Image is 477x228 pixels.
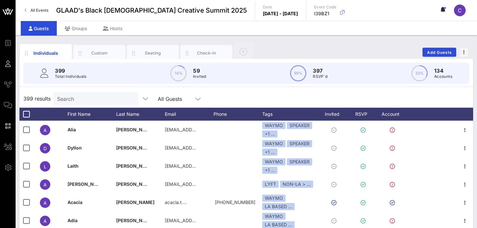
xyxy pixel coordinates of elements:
[262,203,295,210] div: LA BASED …
[67,181,106,187] span: [PERSON_NAME]
[434,67,452,75] p: 134
[85,50,114,56] div: Custom
[67,199,82,205] span: Acacia
[287,122,312,129] div: SPEAKER
[67,127,76,132] span: Alia
[43,127,47,133] span: A
[56,6,247,15] span: GLAAD's Black [DEMOGRAPHIC_DATA] Creative Summit 2025
[215,199,255,205] span: +12016391615
[139,50,167,56] div: Seating
[116,108,165,121] div: Last Name
[67,163,79,169] span: Laith
[263,10,298,17] p: [DATE] - [DATE]
[262,167,277,174] div: +1 ...
[287,158,312,165] div: SPEAKER
[67,108,116,121] div: First Name
[165,181,243,187] span: [EMAIL_ADDRESS][DOMAIN_NAME]
[353,108,376,121] div: RSVP
[214,108,262,121] div: Phone
[262,149,277,156] div: +1 ...
[287,140,312,147] div: SPEAKER
[314,10,336,17] p: I39BZ1
[31,8,48,13] span: All Events
[116,199,154,205] span: [PERSON_NAME]
[21,5,52,16] a: All Events
[165,218,243,223] span: [EMAIL_ADDRESS][DOMAIN_NAME]
[21,21,57,36] div: Guests
[422,48,456,57] button: Add Guests
[376,108,411,121] div: Account
[158,96,182,102] div: All Guests
[43,146,47,151] span: D
[43,218,47,224] span: A
[116,127,154,132] span: [PERSON_NAME]
[262,181,279,188] div: LYFT
[116,163,154,169] span: [PERSON_NAME]
[262,195,286,202] div: WAYMO
[43,182,47,187] span: A
[262,122,286,129] div: WAYMO
[43,200,47,206] span: A
[165,127,243,132] span: [EMAIL_ADDRESS][DOMAIN_NAME]
[313,67,327,75] p: 397
[314,4,336,10] p: Event Code
[193,67,206,75] p: 59
[165,163,243,169] span: [EMAIL_ADDRESS][DOMAIN_NAME]
[262,130,277,138] div: +1 ...
[454,5,466,16] div: C
[192,50,221,56] div: Check-In
[67,218,78,223] span: Adia
[434,73,452,80] p: Accounts
[44,164,46,169] span: L
[458,7,462,14] span: C
[55,73,87,80] p: Total Individuals
[23,95,51,102] span: 399 results
[55,67,87,75] p: 399
[165,145,243,150] span: [EMAIL_ADDRESS][DOMAIN_NAME]
[313,73,327,80] p: RSVP`d
[31,50,60,56] div: Individuals
[116,181,154,187] span: [PERSON_NAME]
[427,50,452,55] span: Add Guests
[263,4,298,10] p: Date
[165,108,214,121] div: Email
[95,21,130,36] div: Hosts
[116,145,154,150] span: [PERSON_NAME]
[165,193,187,211] p: acacia.t.…
[67,145,82,150] span: Dyllon
[57,21,95,36] div: Groups
[262,108,317,121] div: Tags
[193,73,206,80] p: Invited
[116,218,154,223] span: [PERSON_NAME]
[262,158,286,165] div: WAYMO
[280,181,313,188] div: NON-LA > …
[154,92,206,105] div: All Guests
[262,140,286,147] div: WAYMO
[317,108,353,121] div: Invited
[262,213,286,220] div: WAYMO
